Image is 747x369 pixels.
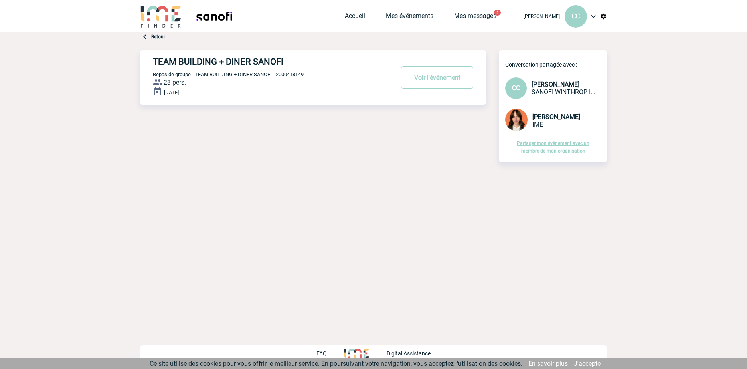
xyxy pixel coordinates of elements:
[505,61,607,68] p: Conversation partagée avec :
[532,88,595,96] span: SANOFI WINTHROP INDUSTRIE
[574,360,601,367] a: J'accepte
[528,360,568,367] a: En savoir plus
[316,349,344,357] a: FAQ
[386,12,433,23] a: Mes événements
[164,79,186,86] span: 23 pers.
[505,109,528,131] img: 94396-2.png
[512,84,520,92] span: CC
[153,57,370,67] h4: TEAM BUILDING + DINER SANOFI
[140,5,182,28] img: IME-Finder
[494,10,501,16] button: 2
[401,66,473,89] button: Voir l'événement
[532,121,543,128] span: IME
[153,71,304,77] span: Repas de groupe - TEAM BUILDING + DINER SANOFI - 2000418149
[150,360,522,367] span: Ce site utilise des cookies pour vous offrir le meilleur service. En poursuivant votre navigation...
[387,350,431,357] p: Digital Assistance
[532,113,580,121] span: [PERSON_NAME]
[316,350,327,357] p: FAQ
[164,89,179,95] span: [DATE]
[517,141,589,154] a: Partager mon événement avec un membre de mon organisation
[344,349,369,358] img: http://www.idealmeetingsevents.fr/
[532,81,579,88] span: [PERSON_NAME]
[151,34,165,40] a: Retour
[454,12,496,23] a: Mes messages
[345,12,365,23] a: Accueil
[572,12,580,20] span: CC
[524,14,560,19] span: [PERSON_NAME]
